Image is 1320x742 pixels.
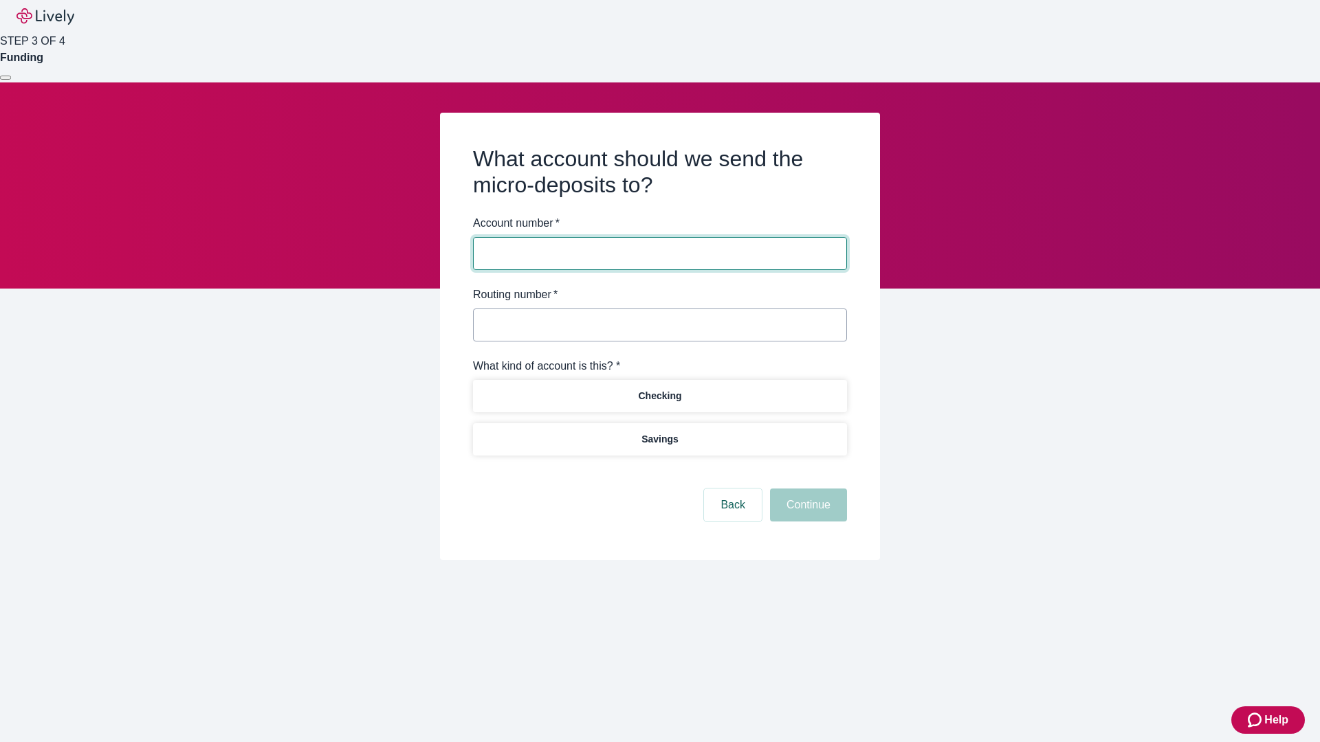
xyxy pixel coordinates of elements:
[473,146,847,199] h2: What account should we send the micro-deposits to?
[1264,712,1288,728] span: Help
[473,215,560,232] label: Account number
[1248,712,1264,728] svg: Zendesk support icon
[473,423,847,456] button: Savings
[473,286,558,303] label: Routing number
[1231,706,1305,734] button: Zendesk support iconHelp
[473,358,620,374] label: What kind of account is this? *
[641,432,679,447] p: Savings
[704,488,762,521] button: Back
[638,389,681,403] p: Checking
[473,380,847,412] button: Checking
[16,8,74,25] img: Lively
